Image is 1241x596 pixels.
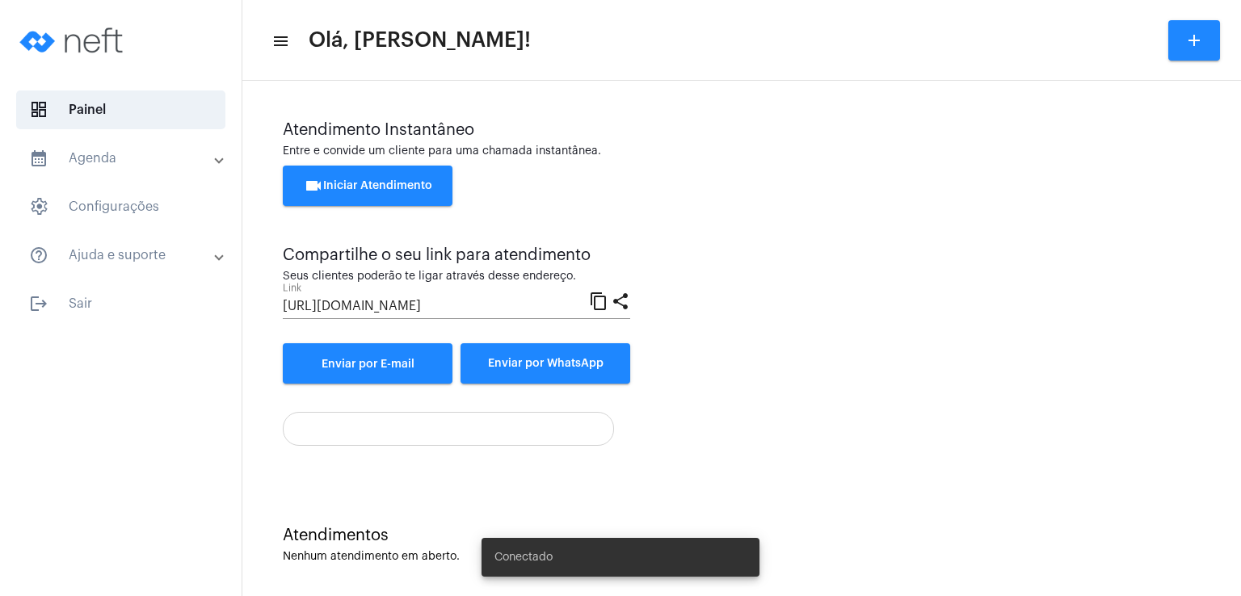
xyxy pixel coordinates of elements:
mat-icon: videocam [304,176,323,195]
button: Iniciar Atendimento [283,166,452,206]
mat-expansion-panel-header: sidenav iconAgenda [10,139,242,178]
mat-icon: add [1184,31,1204,50]
img: logo-neft-novo-2.png [13,8,134,73]
span: Painel [16,90,225,129]
span: Sair [16,284,225,323]
mat-icon: sidenav icon [29,149,48,168]
div: Entre e convide um cliente para uma chamada instantânea. [283,145,1201,157]
mat-icon: sidenav icon [29,294,48,313]
span: Olá, [PERSON_NAME]! [309,27,531,53]
button: Enviar por WhatsApp [461,343,630,384]
mat-panel-title: Agenda [29,149,216,168]
span: sidenav icon [29,197,48,216]
span: Enviar por E-mail [322,359,414,370]
div: Compartilhe o seu link para atendimento [283,246,630,264]
mat-panel-title: Ajuda e suporte [29,246,216,265]
mat-icon: content_copy [589,291,608,310]
div: Nenhum atendimento em aberto. [283,551,1201,563]
mat-icon: sidenav icon [29,246,48,265]
span: Iniciar Atendimento [304,180,432,191]
mat-icon: sidenav icon [271,31,288,51]
mat-icon: share [611,291,630,310]
div: Atendimento Instantâneo [283,121,1201,139]
span: Configurações [16,187,225,226]
a: Enviar por E-mail [283,343,452,384]
div: Seus clientes poderão te ligar através desse endereço. [283,271,630,283]
span: Enviar por WhatsApp [488,358,604,369]
mat-expansion-panel-header: sidenav iconAjuda e suporte [10,236,242,275]
span: Conectado [494,549,553,565]
span: sidenav icon [29,100,48,120]
div: Atendimentos [283,527,1201,544]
